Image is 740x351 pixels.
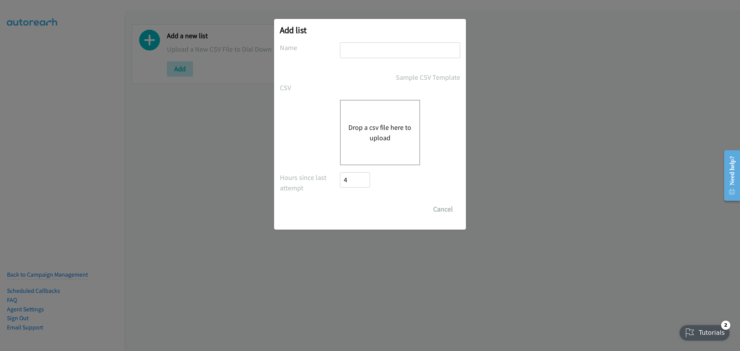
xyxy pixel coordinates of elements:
h2: Add list [280,25,460,35]
label: CSV [280,82,340,93]
iframe: Resource Center [718,145,740,206]
label: Name [280,42,340,53]
label: Hours since last attempt [280,172,340,193]
a: Sample CSV Template [396,72,460,82]
iframe: Checklist [675,317,734,345]
button: Cancel [426,202,460,217]
button: Drop a csv file here to upload [348,122,412,143]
